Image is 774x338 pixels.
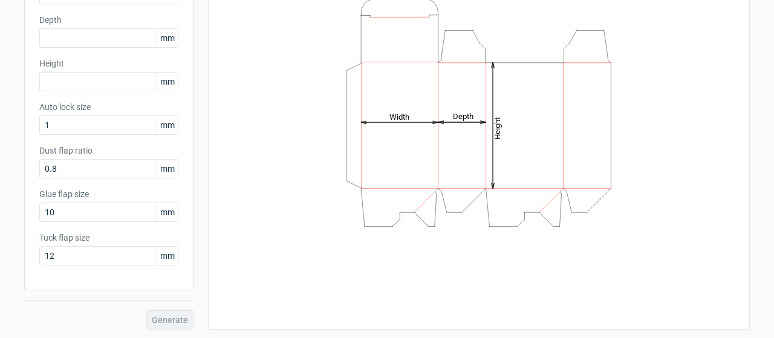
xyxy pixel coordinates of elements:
[157,203,178,221] span: mm
[39,188,178,200] label: Glue flap size
[493,117,502,139] tspan: Height
[39,145,178,157] label: Dust flap ratio
[157,29,178,47] span: mm
[39,101,178,113] label: Auto lock size
[157,73,178,91] span: mm
[453,112,473,121] tspan: Depth
[157,160,178,178] span: mm
[39,57,178,70] label: Height
[157,247,178,265] span: mm
[157,116,178,134] span: mm
[389,112,409,121] tspan: Width
[39,232,178,244] label: Tuck flap size
[39,14,178,26] label: Depth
